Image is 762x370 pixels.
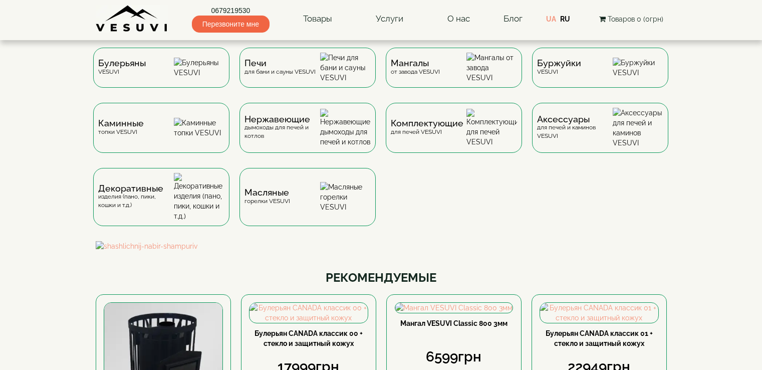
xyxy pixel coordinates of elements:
[174,58,224,78] img: Булерьяны VESUVI
[546,15,556,23] a: UA
[527,48,673,103] a: БуржуйкиVESUVI Буржуйки VESUVI
[466,109,517,147] img: Комплектующие для печей VESUVI
[98,59,146,67] span: Булерьяны
[174,173,224,221] img: Декоративные изделия (пано, пики, кошки и т.д.)
[537,115,613,140] div: для печей и каминов VESUVI
[192,16,270,33] span: Перезвоните мне
[400,319,507,327] a: Мангал VESUVI Classic 800 3мм
[98,184,174,210] div: изделия (пано, пики, кошки и т.д.)
[546,329,653,347] a: Булерьян CANADA классик 01 + стекло и защитный кожух
[596,14,666,25] button: Товаров 0 (0грн)
[174,118,224,138] img: Каминные топки VESUVI
[320,182,371,212] img: Масляные горелки VESUVI
[88,48,234,103] a: БулерьяныVESUVI Булерьяны VESUVI
[527,103,673,168] a: Аксессуарыдля печей и каминов VESUVI Аксессуары для печей и каминов VESUVI
[88,168,234,241] a: Декоративныеизделия (пано, пики, кошки и т.д.) Декоративные изделия (пано, пики, кошки и т.д.)
[381,103,527,168] a: Комплектующиедля печей VESUVI Комплектующие для печей VESUVI
[366,8,413,31] a: Услуги
[192,6,270,16] a: 0679219530
[391,59,440,67] span: Мангалы
[98,119,144,127] span: Каминные
[244,189,290,205] div: горелки VESUVI
[244,115,320,140] div: дымоходы для печей и котлов
[395,303,513,313] img: Мангал VESUVI Classic 800 3мм
[88,103,234,168] a: Каминныетопки VESUVI Каминные топки VESUVI
[381,48,527,103] a: Мангалыот завода VESUVI Мангалы от завода VESUVI
[98,59,146,76] div: VESUVI
[234,48,381,103] a: Печидля бани и сауны VESUVI Печи для бани и сауны VESUVI
[98,119,144,136] div: топки VESUVI
[503,14,523,24] a: Блог
[537,59,581,76] div: VESUVI
[244,115,320,123] span: Нержавеющие
[394,347,514,367] div: 6599грн
[613,58,663,78] img: Буржуйки VESUVI
[537,59,581,67] span: Буржуйки
[320,109,371,147] img: Нержавеющие дымоходы для печей и котлов
[391,119,463,127] span: Комплектующие
[560,15,570,23] a: RU
[293,8,342,31] a: Товары
[249,303,368,323] img: Булерьян CANADA классик 00 + стекло и защитный кожух
[244,189,290,197] span: Масляные
[537,115,613,123] span: Аксессуары
[255,329,363,347] a: Булерьян CANADA классик 00 + стекло и защитный кожух
[613,108,663,148] img: Аксессуары для печей и каминов VESUVI
[608,15,663,23] span: Товаров 0 (0грн)
[98,184,174,193] span: Декоративные
[437,8,480,31] a: О нас
[320,53,371,83] img: Печи для бани и сауны VESUVI
[96,241,667,251] img: shashlichnij-nabir-shampuriv
[244,59,316,76] div: для бани и сауны VESUVI
[244,59,316,67] span: Печи
[391,59,440,76] div: от завода VESUVI
[466,53,517,83] img: Мангалы от завода VESUVI
[540,303,658,323] img: Булерьян CANADA классик 01 + стекло и защитный кожух
[234,168,381,241] a: Масляныегорелки VESUVI Масляные горелки VESUVI
[391,119,463,136] div: для печей VESUVI
[96,5,168,33] img: Завод VESUVI
[234,103,381,168] a: Нержавеющиедымоходы для печей и котлов Нержавеющие дымоходы для печей и котлов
